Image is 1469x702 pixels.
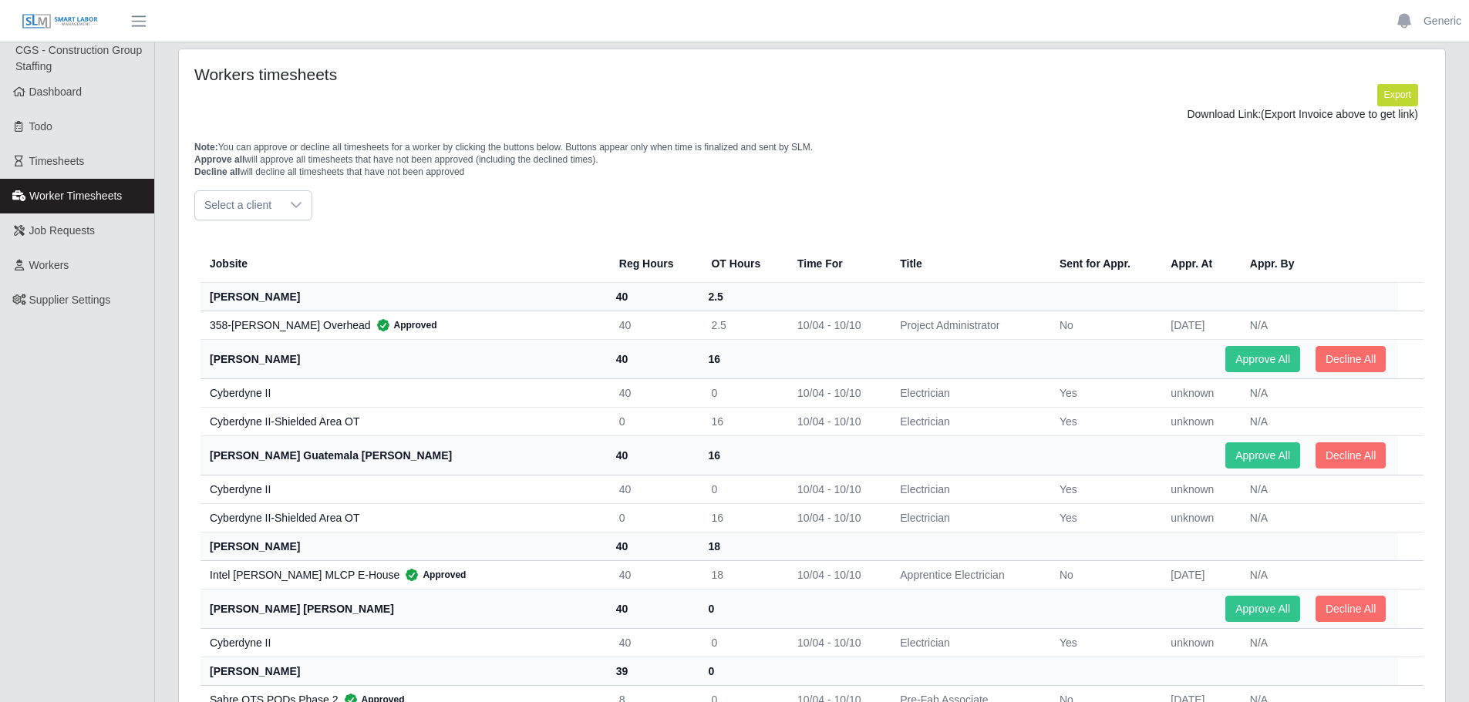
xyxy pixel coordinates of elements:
[785,503,888,532] td: 10/04 - 10/10
[1424,13,1461,29] a: Generic
[785,245,888,283] th: Time For
[1238,503,1398,532] td: N/A
[1225,596,1300,622] button: Approve All
[210,635,595,650] div: Cyberdyne II
[29,120,52,133] span: Todo
[888,407,1047,435] td: Electrician
[607,339,699,378] th: 40
[1047,475,1158,503] td: Yes
[785,628,888,657] td: 10/04 - 10/10
[699,435,785,475] th: 16
[15,44,142,72] span: CGS - Construction Group Staffing
[607,475,699,503] td: 40
[1158,311,1238,339] td: [DATE]
[607,628,699,657] td: 40
[1158,245,1238,283] th: Appr. At
[195,191,281,220] span: Select a client
[607,560,699,589] td: 40
[607,311,699,339] td: 40
[699,475,785,503] td: 0
[607,532,699,560] th: 40
[1047,311,1158,339] td: No
[1238,628,1398,657] td: N/A
[699,378,785,407] td: 0
[888,475,1047,503] td: Electrician
[888,560,1047,589] td: Apprentice Electrician
[1377,84,1418,106] button: Export
[785,560,888,589] td: 10/04 - 10/10
[1316,596,1386,622] button: Decline All
[1225,346,1300,372] button: Approve All
[607,245,699,283] th: Reg Hours
[1158,560,1238,589] td: [DATE]
[1261,108,1418,120] span: (Export Invoice above to get link)
[210,385,595,401] div: Cyberdyne II
[206,106,1418,123] div: Download Link:
[210,317,595,333] div: 358-[PERSON_NAME] Overhead
[888,311,1047,339] td: Project Administrator
[607,435,699,475] th: 40
[194,166,240,177] span: Decline all
[607,378,699,407] td: 40
[200,282,607,311] th: [PERSON_NAME]
[1238,378,1398,407] td: N/A
[1238,407,1398,435] td: N/A
[194,142,218,153] span: Note:
[1316,346,1386,372] button: Decline All
[785,407,888,435] td: 10/04 - 10/10
[1047,503,1158,532] td: Yes
[1047,560,1158,589] td: No
[210,414,595,429] div: Cyberdyne II-Shielded Area OT
[1158,407,1238,435] td: unknown
[607,407,699,435] td: 0
[29,224,96,237] span: Job Requests
[1158,378,1238,407] td: unknown
[699,589,785,628] th: 0
[1238,560,1398,589] td: N/A
[1238,475,1398,503] td: N/A
[29,259,69,271] span: Workers
[29,294,111,306] span: Supplier Settings
[699,282,785,311] th: 2.5
[699,311,785,339] td: 2.5
[888,628,1047,657] td: Electrician
[194,154,244,165] span: Approve all
[29,155,85,167] span: Timesheets
[194,65,696,84] h4: Workers timesheets
[699,560,785,589] td: 18
[200,657,607,685] th: [PERSON_NAME]
[1316,442,1386,469] button: Decline All
[699,245,785,283] th: OT Hours
[888,378,1047,407] td: Electrician
[1047,407,1158,435] td: Yes
[1047,378,1158,407] td: Yes
[210,482,595,497] div: Cyberdyne II
[785,475,888,503] td: 10/04 - 10/10
[785,378,888,407] td: 10/04 - 10/10
[888,245,1047,283] th: Title
[200,245,607,283] th: Jobsite
[210,510,595,526] div: Cyberdyne II-Shielded Area OT
[200,589,607,628] th: [PERSON_NAME] [PERSON_NAME]
[1047,628,1158,657] td: Yes
[371,317,437,333] span: Approved
[22,13,99,30] img: SLM Logo
[200,435,607,475] th: [PERSON_NAME] guatemala [PERSON_NAME]
[699,339,785,378] th: 16
[200,339,607,378] th: [PERSON_NAME]
[29,86,83,98] span: Dashboard
[194,141,1430,178] p: You can approve or decline all timesheets for a worker by clicking the buttons below. Buttons app...
[607,503,699,532] td: 0
[785,311,888,339] td: 10/04 - 10/10
[1225,442,1300,469] button: Approve All
[699,407,785,435] td: 16
[200,532,607,560] th: [PERSON_NAME]
[1158,503,1238,532] td: unknown
[210,567,595,583] div: Intel [PERSON_NAME] MLCP E-House
[607,589,699,628] th: 40
[1238,245,1398,283] th: Appr. By
[699,503,785,532] td: 16
[1047,245,1158,283] th: Sent for Appr.
[888,503,1047,532] td: Electrician
[607,657,699,685] th: 39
